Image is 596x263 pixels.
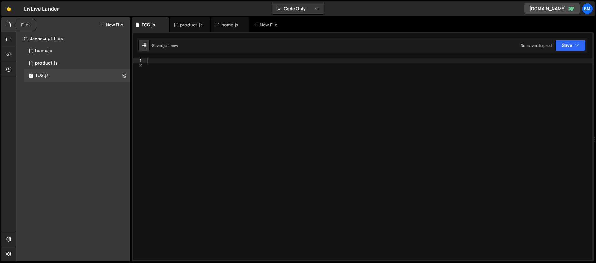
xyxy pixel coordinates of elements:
div: 16693/45611.js [24,57,130,69]
div: TOS.js [142,22,155,28]
div: just now [163,43,178,48]
div: LivLive Lander [24,5,59,12]
button: Code Only [272,3,324,14]
div: home.js [221,22,238,28]
div: Javascript files [16,32,130,45]
div: product.js [35,60,58,66]
div: home.js [35,48,52,54]
div: New File [254,22,280,28]
div: Files [16,19,36,31]
div: 16693/45606.js [24,45,130,57]
span: 1 [29,74,33,79]
button: Save [555,40,585,51]
div: Not saved to prod [521,43,552,48]
div: product.js [180,22,203,28]
div: Saved [152,43,178,48]
div: 2 [133,63,146,68]
div: 16693/45756.js [24,69,130,82]
a: [DOMAIN_NAME] [524,3,580,14]
a: bm [582,3,593,14]
button: New File [100,22,123,27]
div: TOS.js [35,73,49,78]
div: 1 [133,58,146,63]
a: 🤙 [1,1,16,16]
